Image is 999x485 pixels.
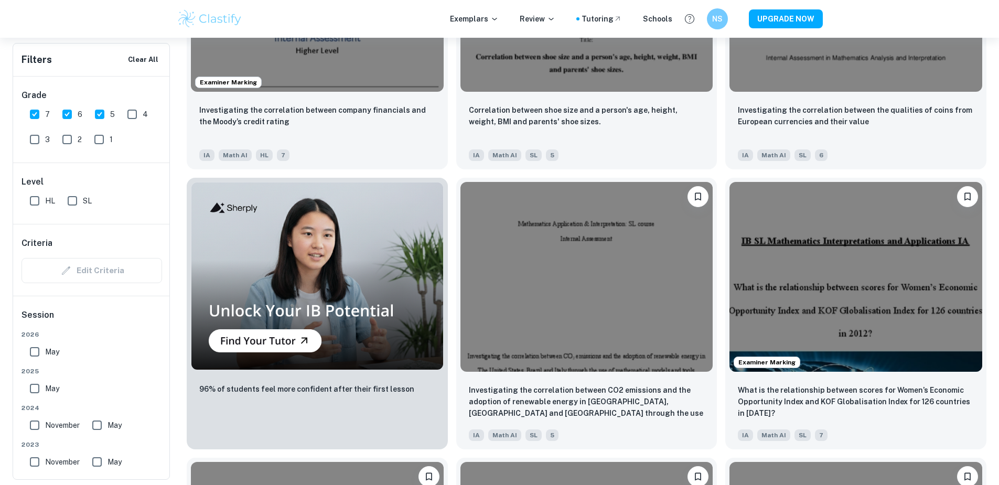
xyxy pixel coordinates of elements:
[725,178,986,449] a: Examiner MarkingBookmarkWhat is the relationship between scores for Women’s Economic Opportunity ...
[738,149,753,161] span: IA
[45,195,55,207] span: HL
[815,149,828,161] span: 6
[681,10,699,28] button: Help and Feedback
[546,149,558,161] span: 5
[22,89,162,102] h6: Grade
[546,429,558,441] span: 5
[22,403,162,413] span: 2024
[22,440,162,449] span: 2023
[22,237,52,250] h6: Criteria
[757,429,790,441] span: Math AI
[45,346,59,358] span: May
[688,186,708,207] button: Bookmark
[177,8,243,29] img: Clastify logo
[525,429,542,441] span: SL
[199,104,435,127] p: Investigating the correlation between company financials and the Moody’s credit rating
[45,456,80,468] span: November
[456,178,717,449] a: BookmarkInvestigating the correlation between CO2 emissions and the adoption of renewable energy ...
[143,109,148,120] span: 4
[125,52,161,68] button: Clear All
[45,383,59,394] span: May
[738,104,974,127] p: Investigating the correlation between the qualities of coins from European currencies and their v...
[108,419,122,431] span: May
[45,134,50,145] span: 3
[219,149,252,161] span: Math AI
[199,383,414,395] p: 96% of students feel more confident after their first lesson
[469,429,484,441] span: IA
[78,109,82,120] span: 6
[711,13,723,25] h6: NS
[957,186,978,207] button: Bookmark
[78,134,82,145] span: 2
[488,429,521,441] span: Math AI
[187,178,448,449] a: Thumbnail96% of students feel more confident after their first lesson
[729,182,982,371] img: Math AI IA example thumbnail: What is the relationship between scores
[643,13,672,25] a: Schools
[196,78,261,87] span: Examiner Marking
[22,367,162,376] span: 2025
[520,13,555,25] p: Review
[757,149,790,161] span: Math AI
[734,358,800,367] span: Examiner Marking
[191,182,444,370] img: Thumbnail
[22,176,162,188] h6: Level
[749,9,823,28] button: UPGRADE NOW
[199,149,214,161] span: IA
[110,134,113,145] span: 1
[582,13,622,25] a: Tutoring
[815,429,828,441] span: 7
[525,149,542,161] span: SL
[794,429,811,441] span: SL
[738,429,753,441] span: IA
[469,104,705,127] p: Correlation between shoe size and a person's age, height, weight, BMI and parents' shoe sizes.
[469,149,484,161] span: IA
[469,384,705,420] p: Investigating the correlation between CO2 emissions and the adoption of renewable energy in The U...
[277,149,289,161] span: 7
[488,149,521,161] span: Math AI
[22,330,162,339] span: 2026
[108,456,122,468] span: May
[45,109,50,120] span: 7
[22,258,162,283] div: Criteria filters are unavailable when searching by topic
[707,8,728,29] button: NS
[738,384,974,419] p: What is the relationship between scores for Women’s Economic Opportunity Index and KOF Globalisat...
[460,182,713,371] img: Math AI IA example thumbnail: Investigating the correlation between CO
[22,52,52,67] h6: Filters
[110,109,115,120] span: 5
[22,309,162,330] h6: Session
[450,13,499,25] p: Exemplars
[794,149,811,161] span: SL
[83,195,92,207] span: SL
[45,419,80,431] span: November
[256,149,273,161] span: HL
